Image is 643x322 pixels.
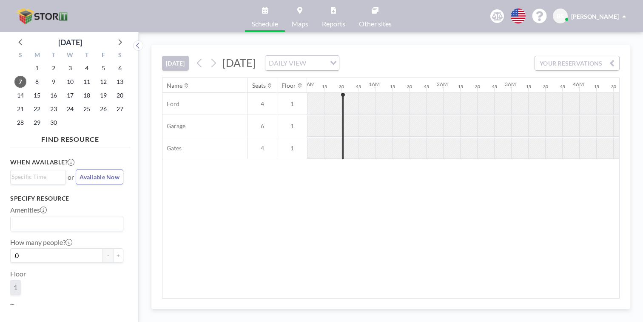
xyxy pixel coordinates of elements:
h3: Specify resource [10,195,123,202]
span: Saturday, September 13, 2025 [114,76,126,88]
div: 12AM [301,81,315,87]
span: Saturday, September 6, 2025 [114,62,126,74]
div: 30 [611,84,616,89]
span: [PERSON_NAME] [571,13,619,20]
div: 4AM [573,81,584,87]
div: Search for option [11,170,65,183]
div: Floor [282,82,296,89]
span: 1 [277,122,307,130]
div: 30 [407,84,412,89]
span: Friday, September 12, 2025 [97,76,109,88]
span: Thursday, September 11, 2025 [81,76,93,88]
button: - [103,248,113,263]
button: + [113,248,123,263]
span: Tuesday, September 9, 2025 [48,76,60,88]
span: 6 [248,122,277,130]
span: Sunday, September 21, 2025 [14,103,26,115]
div: Search for option [265,56,339,70]
div: T [46,50,62,61]
span: Thursday, September 4, 2025 [81,62,93,74]
span: Schedule [252,20,278,27]
span: DAILY VIEW [267,57,308,69]
div: 15 [322,84,327,89]
span: Tuesday, September 30, 2025 [48,117,60,129]
span: Monday, September 15, 2025 [31,89,43,101]
span: 1 [277,144,307,152]
span: Monday, September 22, 2025 [31,103,43,115]
button: Available Now [76,170,123,184]
span: Tuesday, September 2, 2025 [48,62,60,74]
span: Tuesday, September 16, 2025 [48,89,60,101]
div: 45 [356,84,361,89]
div: 1AM [369,81,380,87]
label: Floor [10,270,26,278]
span: Sunday, September 14, 2025 [14,89,26,101]
span: Ford [162,100,179,108]
span: Saturday, September 27, 2025 [114,103,126,115]
div: [DATE] [58,36,82,48]
div: 45 [492,84,497,89]
span: or [68,173,74,181]
input: Search for option [11,172,61,181]
span: Gates [162,144,182,152]
span: Other sites [359,20,392,27]
div: 45 [560,84,565,89]
button: [DATE] [162,56,189,71]
div: Seats [252,82,266,89]
label: Type [10,302,24,310]
span: 4 [248,144,277,152]
span: Tuesday, September 23, 2025 [48,103,60,115]
span: Friday, September 26, 2025 [97,103,109,115]
span: Wednesday, September 10, 2025 [64,76,76,88]
span: Friday, September 5, 2025 [97,62,109,74]
h4: FIND RESOURCE [10,132,130,144]
div: 30 [339,84,344,89]
span: Monday, September 8, 2025 [31,76,43,88]
span: Sunday, September 28, 2025 [14,117,26,129]
input: Search for option [11,218,118,229]
label: How many people? [10,238,72,247]
div: S [12,50,29,61]
div: 15 [458,84,463,89]
span: 1 [277,100,307,108]
span: Reports [322,20,345,27]
div: T [78,50,95,61]
span: Sunday, September 7, 2025 [14,76,26,88]
div: M [29,50,46,61]
span: Maps [292,20,308,27]
div: 15 [526,84,531,89]
img: organization-logo [14,8,72,25]
span: Thursday, September 18, 2025 [81,89,93,101]
span: Wednesday, September 17, 2025 [64,89,76,101]
div: 30 [475,84,480,89]
div: Search for option [11,216,123,231]
span: Saturday, September 20, 2025 [114,89,126,101]
button: YOUR RESERVATIONS [535,56,620,71]
div: 3AM [505,81,516,87]
div: 30 [543,84,548,89]
div: 45 [424,84,429,89]
span: Friday, September 19, 2025 [97,89,109,101]
div: W [62,50,79,61]
div: S [111,50,128,61]
div: 2AM [437,81,448,87]
span: 1 [14,283,17,292]
div: Name [167,82,182,89]
span: Monday, September 1, 2025 [31,62,43,74]
span: BS [557,12,564,20]
span: Monday, September 29, 2025 [31,117,43,129]
div: 15 [594,84,599,89]
span: [DATE] [222,56,256,69]
label: Amenities [10,206,47,214]
span: Thursday, September 25, 2025 [81,103,93,115]
span: Garage [162,122,185,130]
span: 4 [248,100,277,108]
span: Available Now [80,173,119,181]
span: Wednesday, September 24, 2025 [64,103,76,115]
input: Search for option [309,57,325,69]
div: F [95,50,111,61]
div: 15 [390,84,395,89]
span: Wednesday, September 3, 2025 [64,62,76,74]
